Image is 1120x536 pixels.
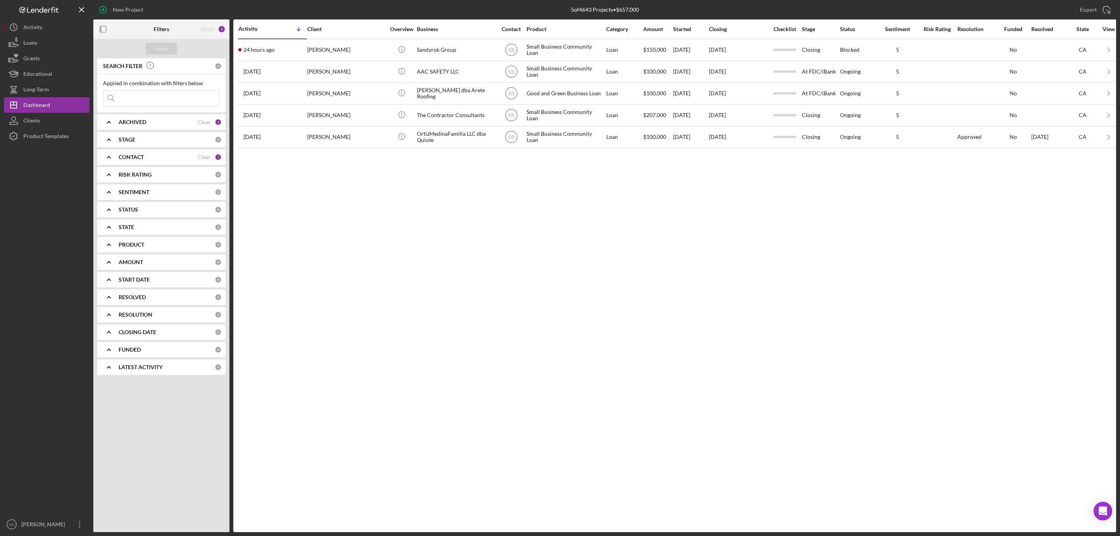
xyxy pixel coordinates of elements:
div: Product Templates [23,128,69,146]
div: $100,000 [643,61,672,82]
div: Clear [198,154,211,160]
div: $100,000 [643,127,672,147]
b: STATE [119,224,134,230]
time: 2025-08-12 22:26 [243,90,261,96]
div: Ongoing [840,68,861,75]
div: Started [673,26,708,32]
div: 0 [215,364,222,371]
div: 5 [878,134,917,140]
b: SENTIMENT [119,189,149,195]
time: 2025-08-14 16:54 [243,47,275,53]
div: CA [1067,47,1098,53]
div: No [996,47,1031,53]
div: Closing [802,105,839,126]
time: [DATE] [709,90,726,96]
div: The Contractor Consultants [417,105,495,126]
div: 0 [215,206,222,213]
div: CA [1067,134,1098,140]
time: [DATE] [709,133,726,140]
div: Sentiment [878,26,917,32]
button: New Project [93,2,151,18]
div: 5 [878,90,917,96]
div: Business [417,26,495,32]
div: No [996,112,1031,118]
b: CLOSING DATE [119,329,156,335]
div: State [1067,26,1098,32]
button: Dashboard [4,97,89,113]
button: Educational [4,66,89,82]
b: START DATE [119,277,150,283]
div: Blocked [840,47,859,53]
b: AMOUNT [119,259,143,265]
div: 1 [215,119,222,126]
div: 5 [878,47,917,53]
b: PRODUCT [119,242,144,248]
div: Overview [387,26,416,32]
div: At FDC/iBank [802,61,839,82]
div: AAC SAFETY LLC [417,61,495,82]
div: 5 [878,68,917,75]
div: 0 [215,241,222,248]
div: Grants [23,51,40,68]
b: RESOLUTION [119,312,152,318]
div: View [1099,26,1118,32]
div: Resolution [957,26,995,32]
div: [PERSON_NAME] dba Arete Roofing [417,83,495,104]
div: $100,000 [643,83,672,104]
div: Loan [606,61,642,82]
text: SS [508,91,514,96]
button: Product Templates [4,128,89,144]
time: 2025-08-08 16:40 [243,112,261,118]
div: [DATE] [673,105,708,126]
div: $150,000 [643,40,672,60]
div: $207,000 [643,105,672,126]
button: Grants [4,51,89,66]
button: Loans [4,35,89,51]
div: Activity [238,26,273,32]
div: [PERSON_NAME] [19,517,70,534]
div: Client [307,26,385,32]
div: Checklist [768,26,801,32]
button: Long-Term [4,82,89,97]
div: [PERSON_NAME] [307,83,385,104]
div: Good and Green Business Loan [527,83,604,104]
div: [DATE] [673,40,708,60]
div: Risk Rating [918,26,957,32]
div: Loan [606,40,642,60]
div: Stage [802,26,839,32]
button: Clients [4,113,89,128]
div: Educational [23,66,52,84]
div: Small Business Community Loan [527,127,604,147]
div: Approved [957,134,982,140]
div: [PERSON_NAME] [307,105,385,126]
time: 2025-07-23 22:21 [243,134,261,140]
button: Apply [146,43,177,54]
b: STAGE [119,137,135,143]
button: Activity [4,19,89,35]
div: Dashboard [23,97,50,115]
b: STATUS [119,207,138,213]
time: [DATE] [709,68,726,75]
div: Clear [198,119,211,125]
div: Small Business Community Loan [527,40,604,60]
div: Activity [23,19,42,37]
div: Sandyrok Group [417,40,495,60]
time: [DATE] [709,112,726,118]
div: 0 [215,63,222,70]
div: [PERSON_NAME] [307,40,385,60]
div: 5 of 4643 Projects • $657,000 [571,7,639,13]
div: 0 [215,171,222,178]
b: FUNDED [119,347,141,353]
div: 0 [215,189,222,196]
div: 0 [215,259,222,266]
div: Ongoing [840,90,861,96]
div: Loans [23,35,37,53]
div: Loan [606,105,642,126]
b: RESOLVED [119,294,146,300]
div: 0 [215,294,222,301]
